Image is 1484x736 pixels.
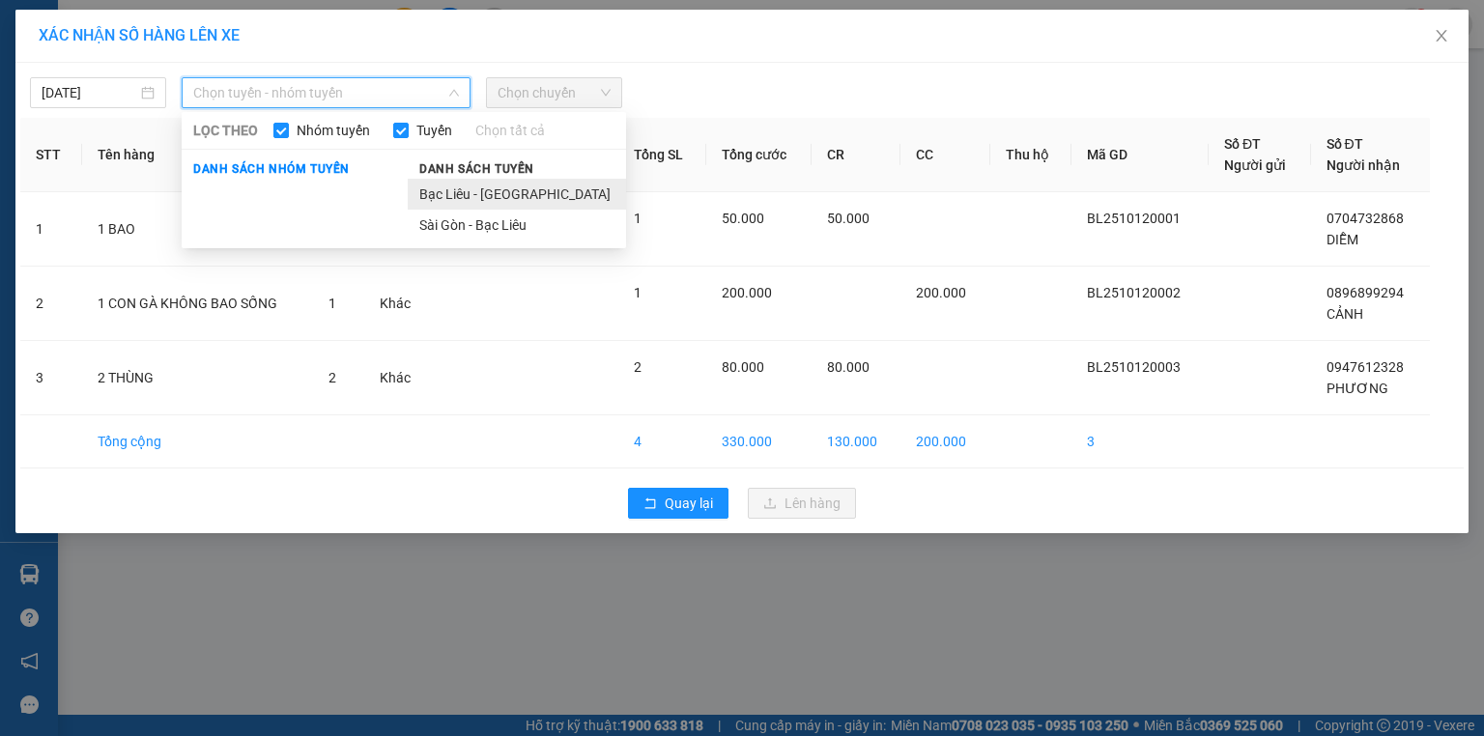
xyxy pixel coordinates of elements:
span: XÁC NHẬN SỐ HÀNG LÊN XE [39,26,240,44]
span: Người gửi [1224,157,1286,173]
td: 330.000 [706,415,812,468]
button: Close [1414,10,1469,64]
span: 50.000 [827,211,870,226]
span: rollback [643,496,657,512]
a: Chọn tất cả [475,120,545,141]
button: uploadLên hàng [748,488,856,519]
span: 1 [328,296,336,311]
span: Tuyến [409,120,460,141]
span: 200.000 [722,285,772,300]
td: 1 [20,192,82,267]
th: CR [812,118,900,192]
span: Chọn tuyến - nhóm tuyến [193,78,459,107]
span: BL2510120001 [1087,211,1181,226]
span: 80.000 [827,359,870,375]
td: Khác [364,267,432,341]
span: 0896899294 [1327,285,1404,300]
span: PHƯƠNG [1327,381,1388,396]
span: 80.000 [722,359,764,375]
span: close [1434,28,1449,43]
span: 0947612328 [1327,359,1404,375]
span: Chọn chuyến [498,78,611,107]
th: Tên hàng [82,118,314,192]
td: Khác [364,341,432,415]
li: Bạc Liêu - [GEOGRAPHIC_DATA] [408,179,626,210]
span: Số ĐT [1327,136,1363,152]
td: 1 CON GÀ KHÔNG BAO SỐNG [82,267,314,341]
span: LỌC THEO [193,120,258,141]
th: Tổng SL [618,118,706,192]
span: 1 [634,211,642,226]
span: Danh sách nhóm tuyến [182,160,361,178]
td: 130.000 [812,415,900,468]
span: Nhóm tuyến [289,120,378,141]
span: Người nhận [1327,157,1400,173]
th: Tổng cước [706,118,812,192]
span: 50.000 [722,211,764,226]
th: Thu hộ [990,118,1072,192]
span: 1 [634,285,642,300]
th: STT [20,118,82,192]
span: BL2510120003 [1087,359,1181,375]
span: Quay lại [665,493,713,514]
td: 2 THÙNG [82,341,314,415]
td: 2 [20,267,82,341]
span: BL2510120002 [1087,285,1181,300]
span: Số ĐT [1224,136,1261,152]
li: Sài Gòn - Bạc Liêu [408,210,626,241]
span: Danh sách tuyến [408,160,546,178]
span: 0704732868 [1327,211,1404,226]
td: 3 [20,341,82,415]
td: 4 [618,415,706,468]
td: Tổng cộng [82,415,314,468]
span: 2 [634,359,642,375]
th: CC [900,118,989,192]
span: 200.000 [916,285,966,300]
td: 200.000 [900,415,989,468]
span: down [448,87,460,99]
span: DIỄM [1327,232,1358,247]
td: 3 [1071,415,1209,468]
td: 1 BAO [82,192,314,267]
span: 2 [328,370,336,385]
button: rollbackQuay lại [628,488,728,519]
th: Mã GD [1071,118,1209,192]
input: 12/10/2025 [42,82,137,103]
span: CẢNH [1327,306,1363,322]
